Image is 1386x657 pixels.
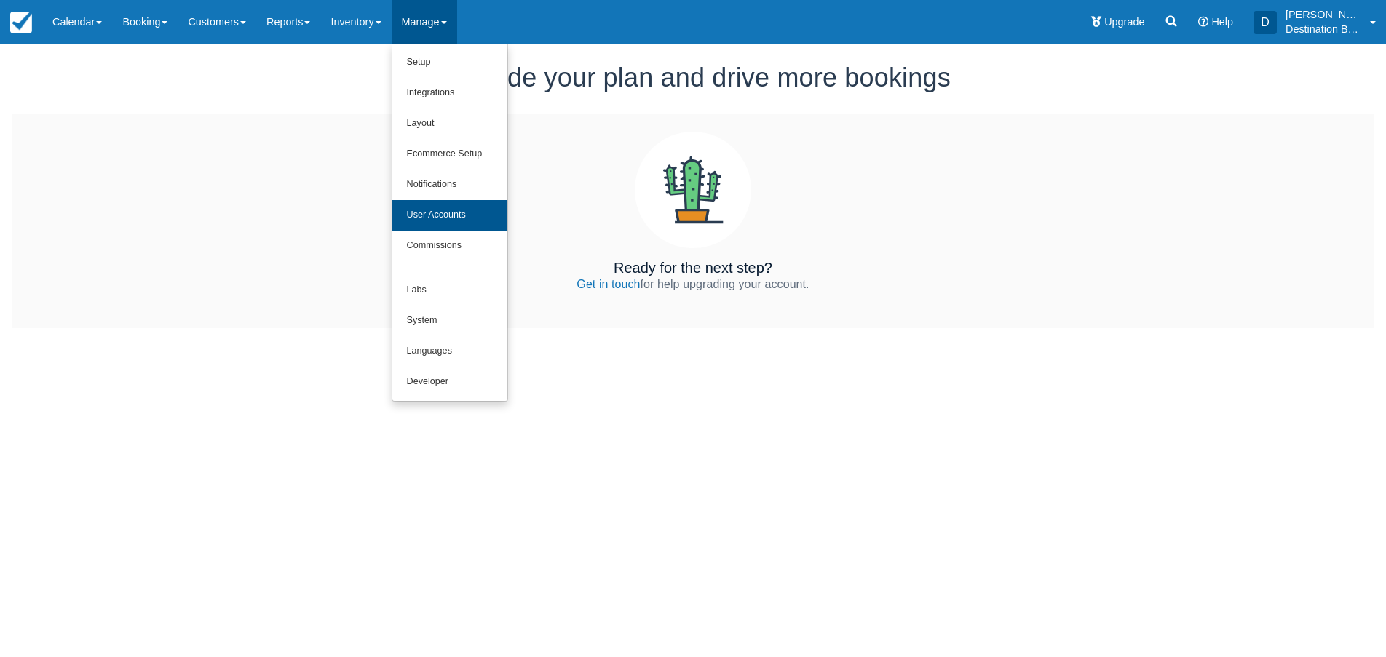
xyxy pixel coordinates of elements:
a: Labs [392,275,507,306]
a: System [392,306,507,336]
a: User Accounts [392,200,507,231]
a: Notifications [392,170,507,200]
a: Get in touch [577,278,640,290]
div: D [1254,11,1277,34]
img: checkfront-main-nav-mini-logo.png [10,12,32,33]
i: Help [1198,17,1208,27]
a: Integrations [392,78,507,108]
p: [PERSON_NAME] [1286,7,1361,22]
ul: Manage [392,44,508,402]
a: Layout [392,108,507,139]
div: Upgrade your plan and drive more bookings [242,61,1143,94]
h4: Ready for the next step? [614,260,772,276]
span: Help [1211,16,1233,28]
a: Commissions [392,231,507,261]
a: Languages [392,336,507,367]
a: Setup [392,47,507,78]
p: Destination Boat Clubs Carolina's - Inland Sea Marina D11 [1286,22,1361,36]
span: for help upgrading your account. [577,278,809,290]
a: Developer [392,367,507,397]
a: Ecommerce Setup [392,139,507,170]
span: Upgrade [1104,16,1144,28]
